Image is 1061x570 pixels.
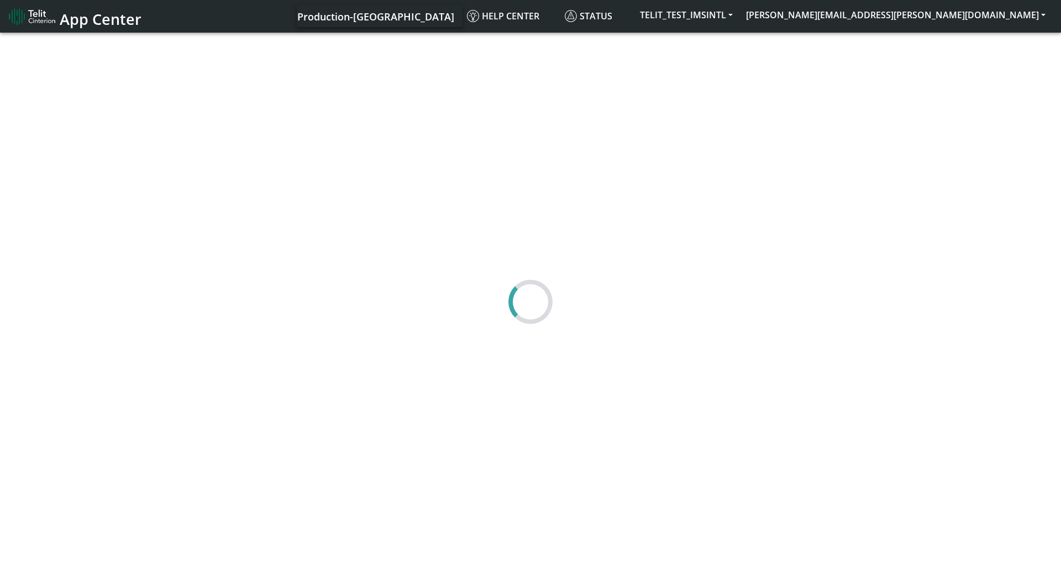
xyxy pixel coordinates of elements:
[565,10,577,22] img: status.svg
[633,5,739,25] button: TELIT_TEST_IMSINTL
[565,10,612,22] span: Status
[297,10,454,23] span: Production-[GEOGRAPHIC_DATA]
[60,9,141,29] span: App Center
[297,5,454,27] a: Your current platform instance
[9,8,55,25] img: logo-telit-cinterion-gw-new.png
[467,10,479,22] img: knowledge.svg
[560,5,633,27] a: Status
[463,5,560,27] a: Help center
[739,5,1052,25] button: [PERSON_NAME][EMAIL_ADDRESS][PERSON_NAME][DOMAIN_NAME]
[9,4,140,28] a: App Center
[467,10,539,22] span: Help center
